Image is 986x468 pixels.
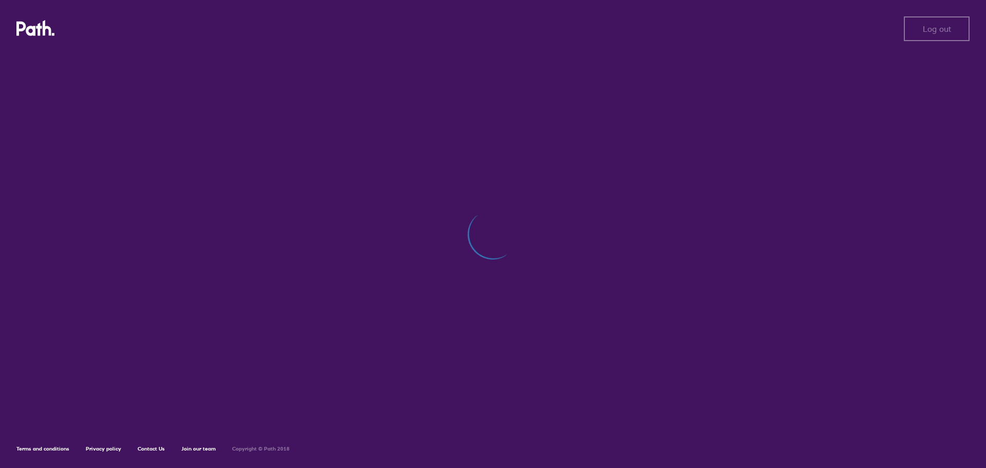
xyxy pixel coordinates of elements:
button: Log out [904,16,970,41]
a: Join our team [181,445,216,452]
a: Terms and conditions [16,445,69,452]
a: Contact Us [138,445,165,452]
a: Privacy policy [86,445,121,452]
h6: Copyright © Path 2018 [232,446,290,452]
span: Log out [923,24,951,33]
